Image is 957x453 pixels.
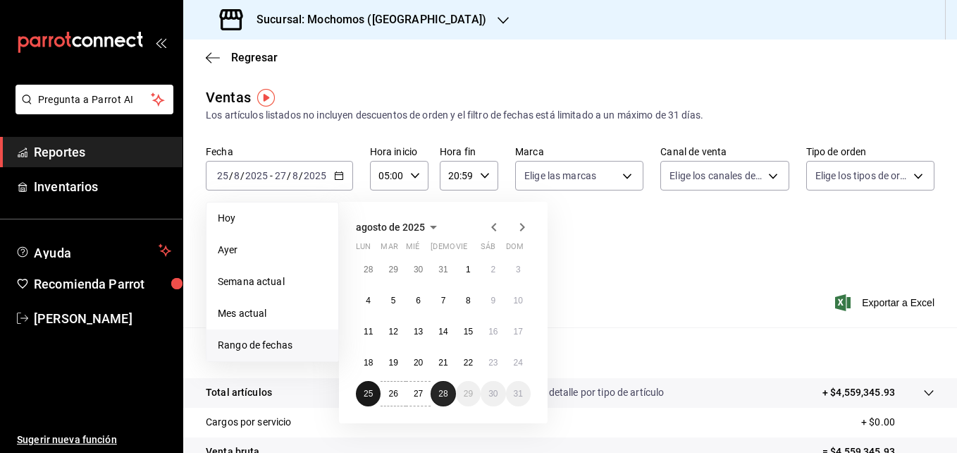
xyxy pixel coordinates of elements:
[299,170,303,181] span: /
[441,296,446,306] abbr: 7 de agosto de 2025
[861,415,934,430] p: + $0.00
[34,242,153,259] span: Ayuda
[388,358,397,368] abbr: 19 de agosto de 2025
[381,319,405,344] button: 12 de agosto de 2025
[414,327,423,337] abbr: 13 de agosto de 2025
[438,327,447,337] abbr: 14 de agosto de 2025
[366,296,371,306] abbr: 4 de agosto de 2025
[514,327,523,337] abbr: 17 de agosto de 2025
[240,170,245,181] span: /
[524,169,596,183] span: Elige las marcas
[506,350,531,375] button: 24 de agosto de 2025
[431,350,455,375] button: 21 de agosto de 2025
[431,381,455,406] button: 28 de agosto de 2025
[456,319,481,344] button: 15 de agosto de 2025
[481,319,505,344] button: 16 de agosto de 2025
[218,243,327,258] span: Ayer
[456,242,467,257] abbr: viernes
[218,338,327,353] span: Rango de fechas
[206,385,272,400] p: Total artículos
[218,274,327,289] span: Semana actual
[466,296,471,306] abbr: 8 de agosto de 2025
[381,288,405,313] button: 5 de agosto de 2025
[406,288,431,313] button: 6 de agosto de 2025
[155,37,166,48] button: open_drawer_menu
[406,319,431,344] button: 13 de agosto de 2025
[388,327,397,337] abbr: 12 de agosto de 2025
[431,319,455,344] button: 14 de agosto de 2025
[464,327,473,337] abbr: 15 de agosto de 2025
[431,257,455,282] button: 31 de julio de 2025
[514,296,523,306] abbr: 10 de agosto de 2025
[292,170,299,181] input: --
[245,11,486,28] h3: Sucursal: Mochomos ([GEOGRAPHIC_DATA])
[456,257,481,282] button: 1 de agosto de 2025
[356,222,425,233] span: agosto de 2025
[456,350,481,375] button: 22 de agosto de 2025
[516,265,521,274] abbr: 3 de agosto de 2025
[515,147,643,157] label: Marca
[431,242,514,257] abbr: jueves
[456,288,481,313] button: 8 de agosto de 2025
[356,257,381,282] button: 28 de julio de 2025
[414,389,423,399] abbr: 27 de agosto de 2025
[381,257,405,282] button: 29 de julio de 2025
[506,242,524,257] abbr: domingo
[838,294,934,311] button: Exportar a Excel
[490,265,495,274] abbr: 2 de agosto de 2025
[356,219,442,236] button: agosto de 2025
[16,85,173,114] button: Pregunta a Parrot AI
[38,92,152,107] span: Pregunta a Parrot AI
[456,381,481,406] button: 29 de agosto de 2025
[34,177,171,196] span: Inventarios
[438,265,447,274] abbr: 31 de julio de 2025
[206,108,934,123] div: Los artículos listados no incluyen descuentos de orden y el filtro de fechas está limitado a un m...
[466,265,471,274] abbr: 1 de agosto de 2025
[431,288,455,313] button: 7 de agosto de 2025
[17,433,171,447] span: Sugerir nueva función
[488,358,498,368] abbr: 23 de agosto de 2025
[216,170,229,181] input: --
[364,327,373,337] abbr: 11 de agosto de 2025
[514,389,523,399] abbr: 31 de agosto de 2025
[218,306,327,321] span: Mes actual
[229,170,233,181] span: /
[231,51,278,64] span: Regresar
[481,288,505,313] button: 9 de agosto de 2025
[481,257,505,282] button: 2 de agosto de 2025
[206,415,292,430] p: Cargos por servicio
[206,51,278,64] button: Regresar
[356,350,381,375] button: 18 de agosto de 2025
[34,309,171,328] span: [PERSON_NAME]
[34,274,171,294] span: Recomienda Parrot
[506,288,531,313] button: 10 de agosto de 2025
[270,170,273,181] span: -
[414,358,423,368] abbr: 20 de agosto de 2025
[481,242,495,257] abbr: sábado
[34,143,171,162] span: Reportes
[806,147,934,157] label: Tipo de orden
[815,169,908,183] span: Elige los tipos de orden
[388,389,397,399] abbr: 26 de agosto de 2025
[356,381,381,406] button: 25 de agosto de 2025
[381,381,405,406] button: 26 de agosto de 2025
[10,102,173,117] a: Pregunta a Parrot AI
[381,242,397,257] abbr: martes
[218,211,327,226] span: Hoy
[506,257,531,282] button: 3 de agosto de 2025
[406,257,431,282] button: 30 de julio de 2025
[356,242,371,257] abbr: lunes
[660,147,789,157] label: Canal de venta
[364,358,373,368] abbr: 18 de agosto de 2025
[481,381,505,406] button: 30 de agosto de 2025
[440,147,498,157] label: Hora fin
[406,381,431,406] button: 27 de agosto de 2025
[370,147,428,157] label: Hora inicio
[822,385,895,400] p: + $4,559,345.93
[406,242,419,257] abbr: miércoles
[303,170,327,181] input: ----
[364,265,373,274] abbr: 28 de julio de 2025
[490,296,495,306] abbr: 9 de agosto de 2025
[488,327,498,337] abbr: 16 de agosto de 2025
